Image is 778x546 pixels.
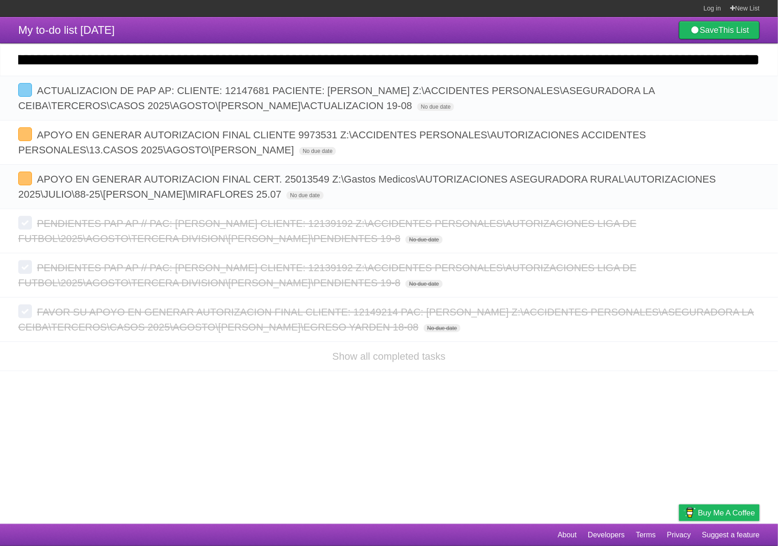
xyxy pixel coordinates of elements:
span: My to-do list [DATE] [18,24,115,36]
span: ACTUALIZACION DE PAP AP: CLIENTE: 12147681 PACIENTE: [PERSON_NAME] Z:\ACCIDENTES PERSONALES\ASEGU... [18,85,655,111]
span: No due date [405,280,442,288]
a: Suggest a feature [702,526,760,544]
span: No due date [299,147,336,155]
span: No due date [286,191,323,199]
span: No due date [405,236,442,244]
span: Buy me a coffee [698,505,755,521]
a: Developers [588,526,625,544]
span: No due date [424,324,461,332]
label: Done [18,127,32,141]
label: Done [18,172,32,185]
span: PENDIENTES PAP AP // PAC: [PERSON_NAME] CLIENTE: 12139192 Z:\ACCIDENTES PERSONALES\AUTORIZACIONES... [18,262,637,289]
label: Done [18,260,32,274]
label: Done [18,216,32,230]
a: Privacy [667,526,691,544]
label: Done [18,304,32,318]
a: Terms [636,526,656,544]
a: Buy me a coffee [679,504,760,521]
span: APOYO EN GENERAR AUTORIZACION FINAL CLIENTE 9973531 Z:\ACCIDENTES PERSONALES\AUTORIZACIONES ACCID... [18,129,646,156]
b: This List [719,26,749,35]
a: SaveThis List [679,21,760,39]
span: No due date [417,103,454,111]
span: APOYO EN GENERAR AUTORIZACION FINAL CERT. 25013549 Z:\Gastos Medicos\AUTORIZACIONES ASEGURADORA R... [18,173,716,200]
a: About [558,526,577,544]
a: Show all completed tasks [332,351,446,362]
span: FAVOR SU APOYO EN GENERAR AUTORIZACION FINAL CLIENTE: 12149214 PAC: [PERSON_NAME] Z:\ACCIDENTES P... [18,306,754,333]
img: Buy me a coffee [684,505,696,520]
label: Done [18,83,32,97]
span: PENDIENTES PAP AP // PAC: [PERSON_NAME] CLIENTE: 12139192 Z:\ACCIDENTES PERSONALES\AUTORIZACIONES... [18,218,637,244]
